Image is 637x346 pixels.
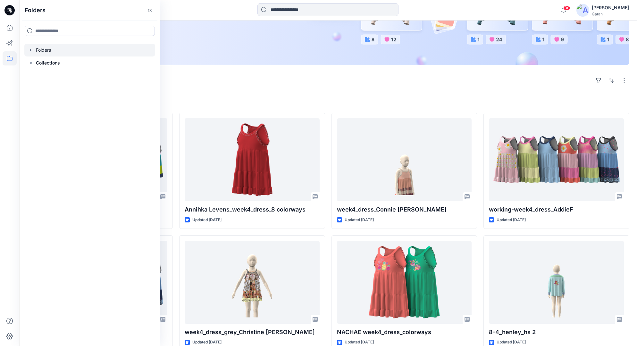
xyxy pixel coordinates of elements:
[489,118,624,201] a: working-week4_dress_AddieF
[592,12,629,16] div: Garan
[489,205,624,214] p: working-week4_dress_AddieF
[489,328,624,337] p: 8-4_henley_hs 2
[345,339,374,346] p: Updated [DATE]
[489,241,624,324] a: 8-4_henley_hs 2
[185,328,320,337] p: week4_dress_grey_Christine [PERSON_NAME]
[185,118,320,201] a: Annihka Levens_week4_dress_8 colorways
[563,5,570,11] span: 30
[497,339,526,346] p: Updated [DATE]
[592,4,629,12] div: [PERSON_NAME]
[337,118,472,201] a: week4_dress_Connie De La Cruz
[497,217,526,223] p: Updated [DATE]
[192,217,222,223] p: Updated [DATE]
[576,4,589,17] img: avatar
[337,241,472,324] a: NACHAE week4_dress_colorways
[36,59,60,67] p: Collections
[185,205,320,214] p: Annihka Levens_week4_dress_8 colorways
[337,205,472,214] p: week4_dress_Connie [PERSON_NAME]
[192,339,222,346] p: Updated [DATE]
[337,328,472,337] p: NACHAE week4_dress_colorways
[27,99,629,106] h4: Styles
[345,217,374,223] p: Updated [DATE]
[185,241,320,324] a: week4_dress_grey_Christine Chang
